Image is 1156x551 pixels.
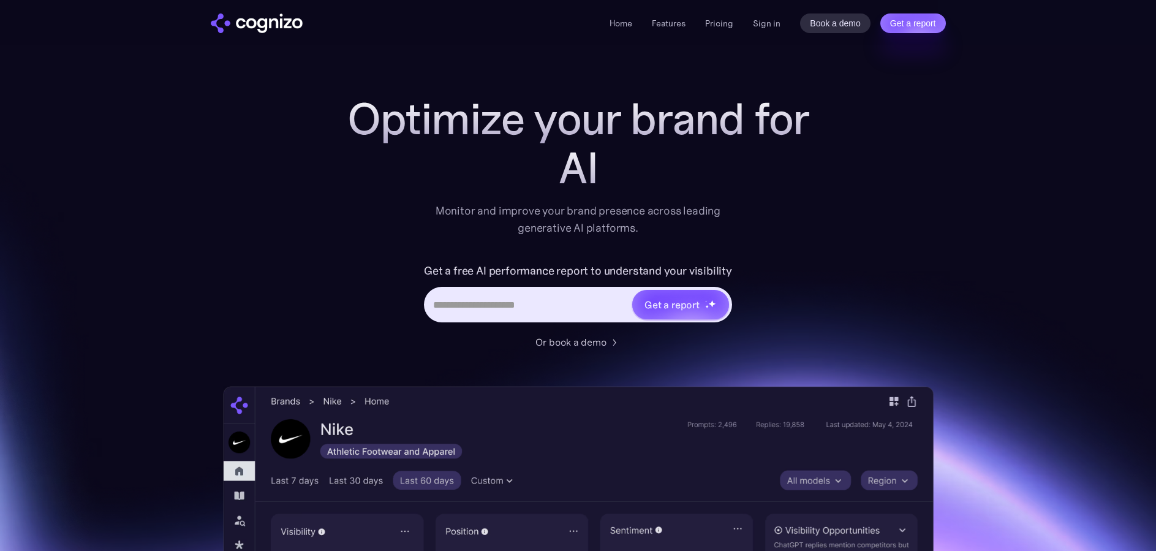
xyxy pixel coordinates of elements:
div: Get a report [644,297,700,312]
a: Sign in [753,16,780,31]
a: Get a reportstarstarstar [631,289,730,321]
label: Get a free AI performance report to understand your visibility [424,261,732,281]
img: cognizo logo [211,13,303,33]
a: Book a demo [800,13,871,33]
img: star [705,300,707,302]
img: star [705,305,709,309]
div: Monitor and improve your brand presence across leading generative AI platforms. [428,202,729,237]
a: home [211,13,303,33]
a: Or book a demo [535,335,621,349]
a: Home [610,18,632,29]
div: AI [333,143,823,192]
img: star [708,300,716,308]
h1: Optimize your brand for [333,94,823,143]
a: Pricing [705,18,733,29]
div: Or book a demo [535,335,606,349]
a: Features [652,18,686,29]
form: Hero URL Input Form [424,261,732,329]
a: Get a report [880,13,946,33]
